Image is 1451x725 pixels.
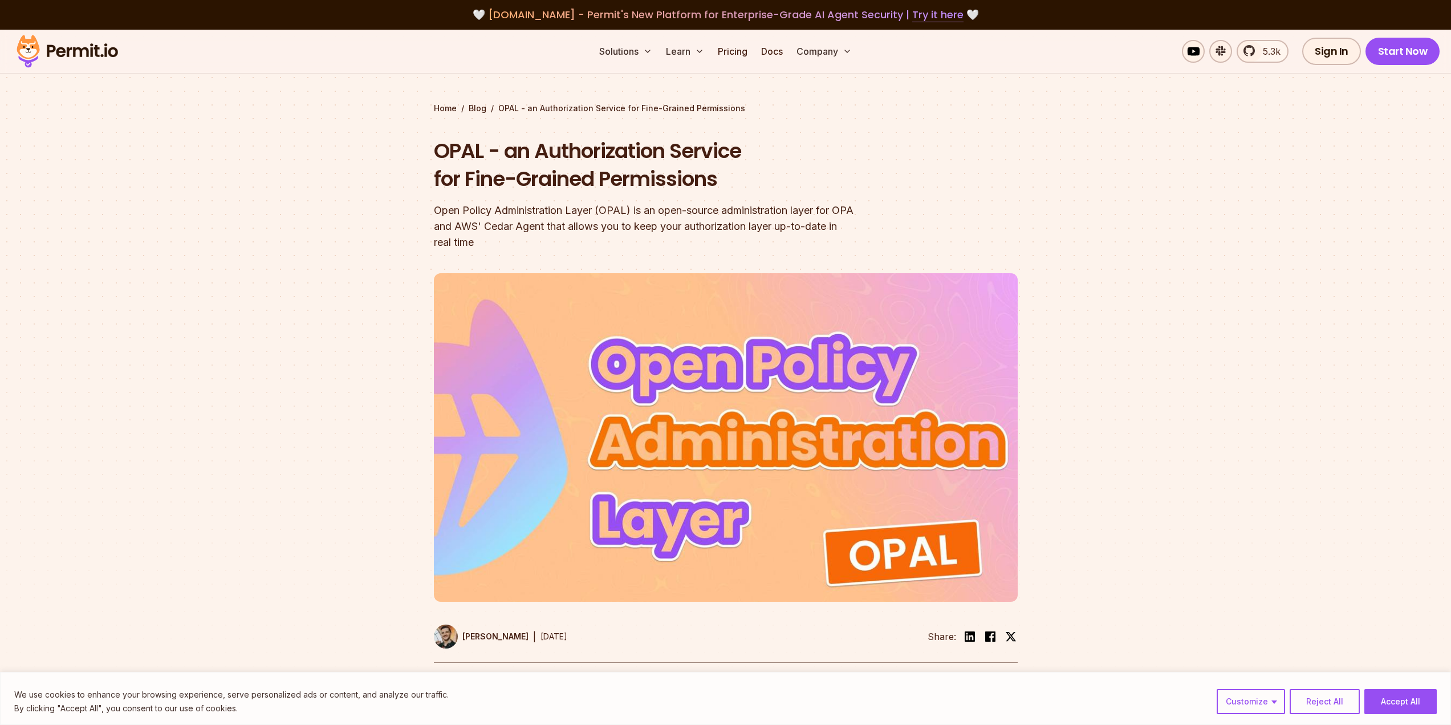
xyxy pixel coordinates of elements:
[434,103,1018,114] div: / /
[1365,38,1440,65] a: Start Now
[434,625,458,649] img: Daniel Bass
[792,40,856,63] button: Company
[928,630,956,643] li: Share:
[1237,40,1289,63] a: 5.3k
[1256,44,1281,58] span: 5.3k
[434,273,1018,602] img: OPAL - an Authorization Service for Fine-Grained Permissions
[1302,38,1361,65] a: Sign In
[434,137,872,193] h1: OPAL - an Authorization Service for Fine-Grained Permissions
[1364,689,1437,714] button: Accept All
[595,40,657,63] button: Solutions
[27,7,1424,23] div: 🤍 🤍
[462,631,529,642] p: [PERSON_NAME]
[1217,689,1285,714] button: Customize
[488,7,964,22] span: [DOMAIN_NAME] - Permit's New Platform for Enterprise-Grade AI Agent Security |
[540,631,567,641] time: [DATE]
[963,630,977,643] img: linkedin
[983,630,997,643] img: facebook
[434,103,457,114] a: Home
[434,625,529,649] a: [PERSON_NAME]
[1005,631,1017,642] img: twitter
[533,630,536,643] div: |
[713,40,752,63] a: Pricing
[661,40,709,63] button: Learn
[469,103,486,114] a: Blog
[1290,689,1360,714] button: Reject All
[434,202,872,250] div: Open Policy Administration Layer (OPAL) is an open-source administration layer for OPA and AWS' C...
[11,32,123,71] img: Permit logo
[14,688,449,702] p: We use cookies to enhance your browsing experience, serve personalized ads or content, and analyz...
[912,7,964,22] a: Try it here
[14,702,449,715] p: By clicking "Accept All", you consent to our use of cookies.
[757,40,787,63] a: Docs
